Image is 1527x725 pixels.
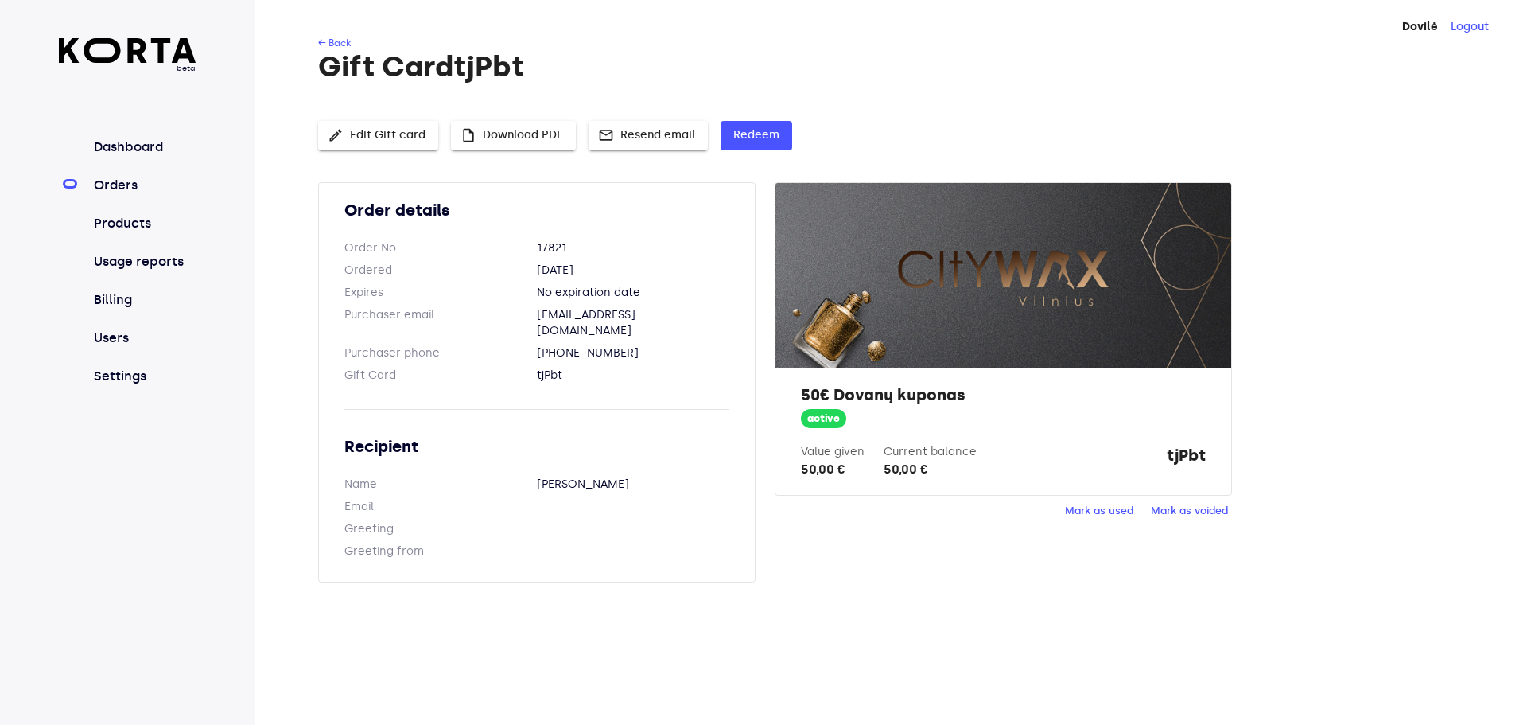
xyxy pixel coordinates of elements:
dd: [PERSON_NAME] [537,477,729,493]
div: 50,00 € [884,460,977,479]
div: 50,00 € [801,460,865,479]
img: Korta [59,38,196,63]
dt: Purchaser phone [344,345,537,361]
span: Download PDF [464,126,563,146]
a: Settings [91,367,196,386]
strong: Dovilė [1402,20,1438,33]
a: Billing [91,290,196,310]
span: Resend email [601,126,695,146]
span: beta [59,63,196,74]
span: Mark as used [1065,502,1133,520]
a: Edit Gift card [318,127,438,140]
dt: Ordered [344,263,537,279]
button: Resend email [589,121,708,150]
span: Redeem [733,126,779,146]
a: Usage reports [91,252,196,271]
dt: Purchaser email [344,307,537,339]
label: Value given [801,445,865,458]
dt: Name [344,477,537,493]
span: Edit Gift card [331,126,425,146]
span: insert_drive_file [460,127,476,143]
dd: No expiration date [537,285,729,301]
h2: Order details [344,199,729,221]
dd: [EMAIL_ADDRESS][DOMAIN_NAME] [537,307,729,339]
dd: [PHONE_NUMBER] [537,345,729,361]
button: Logout [1451,19,1489,35]
button: Mark as used [1061,499,1137,524]
dt: Greeting [344,521,537,537]
h2: Recipient [344,435,729,458]
strong: tjPbt [1167,444,1206,479]
a: beta [59,38,196,74]
dt: Email [344,499,537,515]
button: Redeem [721,121,792,150]
dt: Order No. [344,240,537,256]
dt: Expires [344,285,537,301]
a: Users [91,329,196,348]
button: Edit Gift card [318,121,438,150]
span: active [801,411,846,427]
button: Mark as voided [1147,499,1232,524]
dd: 17821 [537,240,729,256]
a: Dashboard [91,138,196,157]
span: edit [328,127,344,143]
dt: Gift Card [344,368,537,384]
dd: tjPbt [537,368,729,384]
span: mail [598,127,614,143]
button: Download PDF [451,121,576,150]
dt: Greeting from [344,544,537,559]
h1: Gift Card tjPbt [318,51,1460,83]
label: Current balance [884,445,977,458]
span: Mark as voided [1151,502,1228,520]
h2: 50€ Dovanų kuponas [801,384,1205,406]
dd: [DATE] [537,263,729,279]
a: ← Back [318,37,351,49]
a: Orders [91,176,196,195]
a: Products [91,214,196,233]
